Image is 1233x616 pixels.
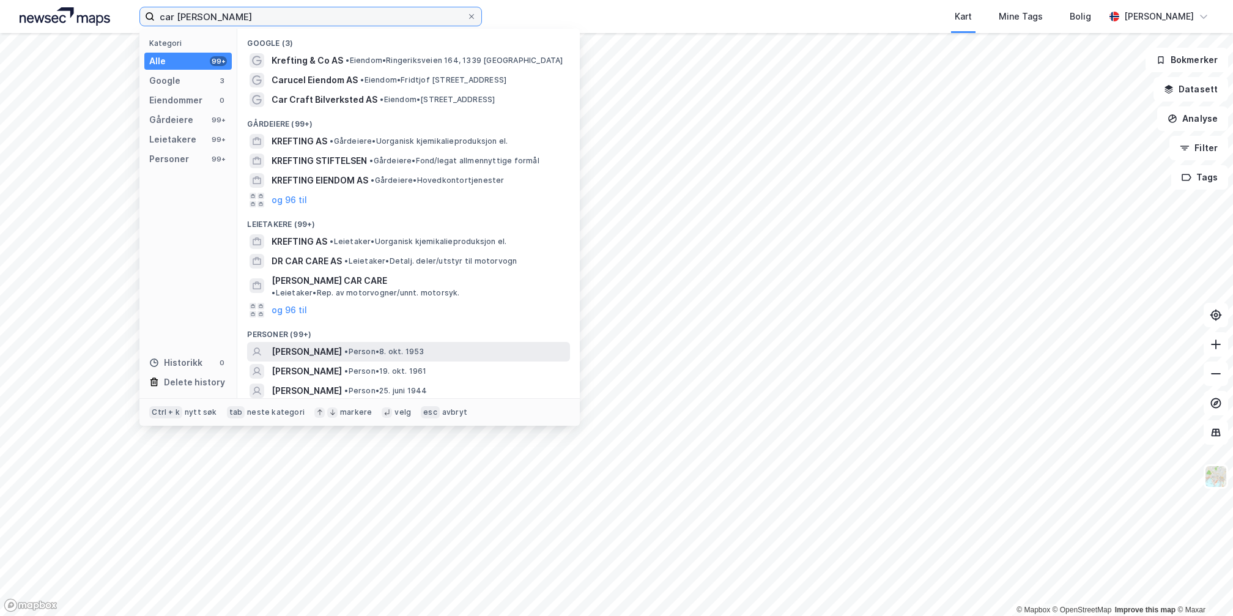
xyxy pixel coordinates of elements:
div: [PERSON_NAME] [1124,9,1194,24]
span: Person • 25. juni 1944 [344,386,427,396]
input: Søk på adresse, matrikkel, gårdeiere, leietakere eller personer [155,7,467,26]
span: KREFTING AS [272,234,327,249]
span: Eiendom • [STREET_ADDRESS] [380,95,495,105]
span: KREFTING EIENDOM AS [272,173,368,188]
button: Filter [1169,136,1228,160]
button: Tags [1171,165,1228,190]
span: Krefting & Co AS [272,53,343,68]
div: 99+ [210,135,227,144]
span: • [344,347,348,356]
div: Mine Tags [999,9,1043,24]
div: Ctrl + k [149,406,182,418]
button: Analyse [1157,106,1228,131]
div: Personer [149,152,189,166]
button: Bokmerker [1146,48,1228,72]
div: Kategori [149,39,232,48]
span: • [369,156,373,165]
span: [PERSON_NAME] [272,384,342,398]
div: markere [340,407,372,417]
span: Car Craft Bilverksted AS [272,92,377,107]
div: tab [227,406,245,418]
span: Eiendom • Fridtjof [STREET_ADDRESS] [360,75,506,85]
div: Alle [149,54,166,69]
span: • [330,237,333,246]
span: • [344,386,348,395]
span: • [346,56,349,65]
span: • [344,256,348,265]
div: Kontrollprogram for chat [1172,557,1233,616]
div: Gårdeiere [149,113,193,127]
a: Improve this map [1115,606,1176,614]
div: Google [149,73,180,88]
iframe: Chat Widget [1172,557,1233,616]
span: Gårdeiere • Fond/legat allmennyttige formål [369,156,539,166]
span: • [344,366,348,376]
div: 99+ [210,56,227,66]
img: logo.a4113a55bc3d86da70a041830d287a7e.svg [20,7,110,26]
span: Person • 8. okt. 1953 [344,347,424,357]
span: • [272,288,275,297]
div: neste kategori [247,407,305,417]
div: Historikk [149,355,202,370]
span: Gårdeiere • Hovedkontortjenester [371,176,504,185]
span: Carucel Eiendom AS [272,73,358,87]
div: 0 [217,358,227,368]
div: 99+ [210,115,227,125]
button: og 96 til [272,193,307,207]
div: Kart [955,9,972,24]
div: Google (3) [237,29,580,51]
div: esc [421,406,440,418]
div: Leietakere [149,132,196,147]
span: [PERSON_NAME] CAR CARE [272,273,387,288]
div: Gårdeiere (99+) [237,109,580,132]
span: Leietaker • Uorganisk kjemikalieproduksjon el. [330,237,506,247]
span: Person • 19. okt. 1961 [344,366,426,376]
a: Mapbox homepage [4,598,57,612]
span: • [330,136,333,146]
div: Eiendommer [149,93,202,108]
div: 0 [217,95,227,105]
div: Delete history [164,375,225,390]
div: Personer (99+) [237,320,580,342]
div: nytt søk [185,407,217,417]
div: 99+ [210,154,227,164]
img: Z [1204,465,1227,488]
span: KREFTING STIFTELSEN [272,154,367,168]
div: Leietakere (99+) [237,210,580,232]
span: • [360,75,364,84]
a: Mapbox [1016,606,1050,614]
div: velg [394,407,411,417]
button: og 96 til [272,303,307,317]
button: Datasett [1153,77,1228,102]
span: DR CAR CARE AS [272,254,342,269]
span: Leietaker • Rep. av motorvogner/unnt. motorsyk. [272,288,459,298]
div: Bolig [1070,9,1091,24]
span: • [371,176,374,185]
div: 3 [217,76,227,86]
span: Gårdeiere • Uorganisk kjemikalieproduksjon el. [330,136,508,146]
span: • [380,95,383,104]
span: [PERSON_NAME] [272,364,342,379]
span: Leietaker • Detalj. deler/utstyr til motorvogn [344,256,517,266]
span: KREFTING AS [272,134,327,149]
span: Eiendom • Ringeriksveien 164, 1339 [GEOGRAPHIC_DATA] [346,56,563,65]
a: OpenStreetMap [1053,606,1112,614]
span: [PERSON_NAME] [272,344,342,359]
div: avbryt [442,407,467,417]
